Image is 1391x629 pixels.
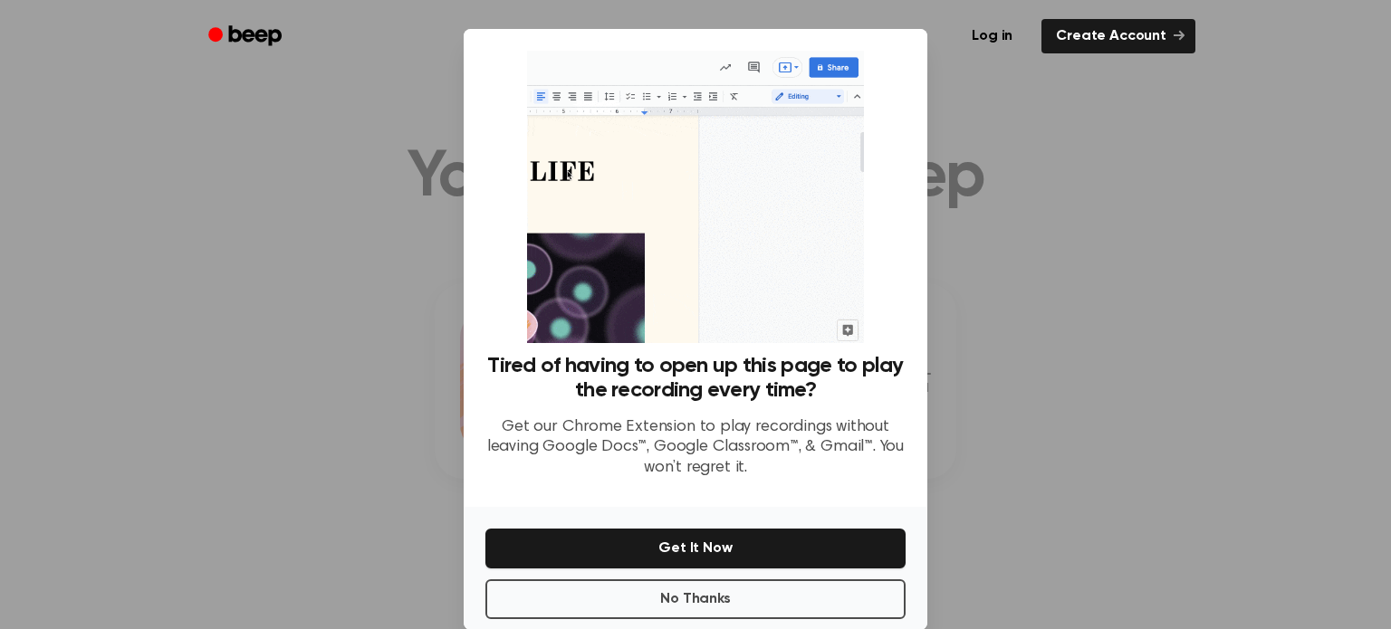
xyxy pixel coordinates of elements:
[1041,19,1195,53] a: Create Account
[485,417,906,479] p: Get our Chrome Extension to play recordings without leaving Google Docs™, Google Classroom™, & Gm...
[485,529,906,568] button: Get It Now
[485,354,906,403] h3: Tired of having to open up this page to play the recording every time?
[196,19,298,54] a: Beep
[527,51,863,343] img: Beep extension in action
[954,15,1031,57] a: Log in
[485,579,906,619] button: No Thanks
